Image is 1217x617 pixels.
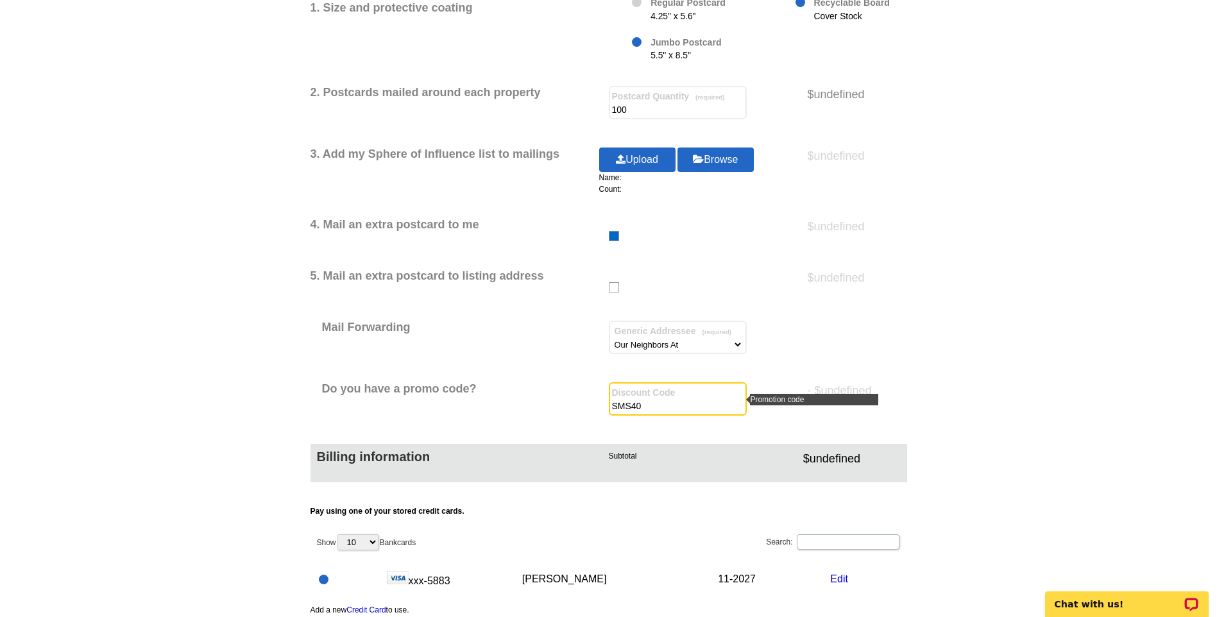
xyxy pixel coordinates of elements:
[807,218,906,235] div: $undefined
[317,533,416,552] label: Show Bankcards
[803,452,860,465] span: $undefined
[322,321,609,335] h2: Mail Forwarding
[599,172,817,195] div: Name: Count:
[807,382,906,400] div: - $undefined
[387,571,409,584] img: visa.gif
[615,325,732,338] label: Generic Addressee
[311,1,609,15] h2: 1. Size and protective coating
[651,51,691,60] span: 5.5" x 8.5"
[797,534,899,550] input: Search:
[311,218,609,232] h2: 4. Mail an extra postcard to me
[317,450,609,464] h1: Billing information
[311,86,609,100] h2: 2. Postcards mailed around each property
[311,148,609,162] h2: 3. Add my Sphere of Influence list to mailings
[337,534,379,550] select: ShowBankcards
[750,394,878,405] div: Promotion code
[814,12,862,21] span: Cover Stock
[322,382,609,396] h2: Do you have a promo code?
[718,570,830,588] td: 11-2027
[651,12,695,21] span: 4.25" x 5.6"
[689,94,725,101] span: (required)
[612,386,744,400] label: Discount Code
[609,452,637,461] span: Subtotal
[387,570,522,588] td: xxx-5883
[612,103,744,116] input: Quantity of postcards, minimum of 25
[612,90,744,103] label: Postcard Quantity
[766,533,900,551] label: Search:
[1037,577,1217,617] iframe: LiveChat chat widget
[612,400,744,412] input: Promotion code
[346,605,386,614] a: Credit Card
[807,269,906,287] div: $undefined
[522,570,718,588] td: [PERSON_NAME]
[807,148,906,165] div: $undefined
[807,86,906,103] div: $undefined
[599,148,676,172] a: Upload
[311,507,464,516] strong: Pay using one of your stored credit cards.
[311,605,409,614] span: Add a new to use.
[696,328,732,335] span: (required)
[651,37,721,47] span: Jumbo Postcard
[830,573,848,584] a: Edit
[677,148,754,172] a: Browse
[311,269,609,283] h2: 5. Mail an extra postcard to listing address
